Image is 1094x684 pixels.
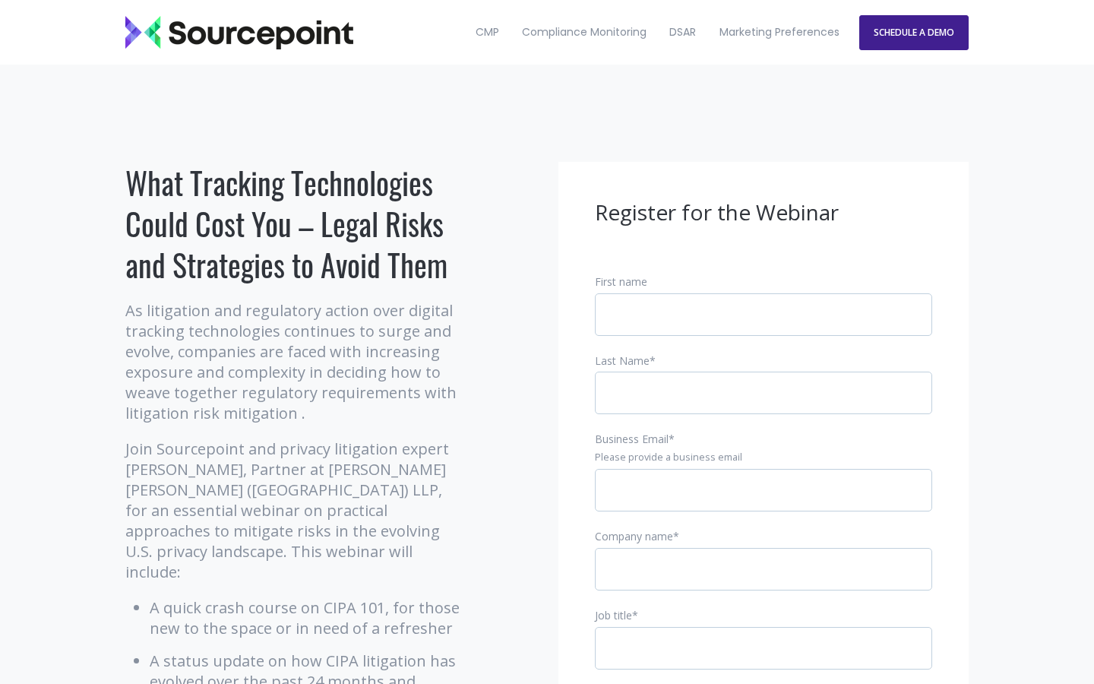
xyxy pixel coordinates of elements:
li: A quick crash course on CIPA 101, for those new to the space or in need of a refresher [150,597,463,638]
span: Business Email [595,432,669,446]
span: First name [595,274,647,289]
p: Join Sourcepoint and privacy litigation expert [PERSON_NAME], Partner at [PERSON_NAME] [PERSON_NA... [125,439,463,582]
legend: Please provide a business email [595,451,932,464]
img: Sourcepoint_logo_black_transparent (2)-2 [125,16,353,49]
a: SCHEDULE A DEMO [859,15,969,50]
span: Last Name [595,353,650,368]
span: Job title [595,608,632,622]
p: As litigation and regulatory action over digital tracking technologies continues to surge and evo... [125,300,463,423]
h1: What Tracking Technologies Could Cost You – Legal Risks and Strategies to Avoid Them [125,162,463,285]
h3: Register for the Webinar [595,198,932,227]
span: Company name [595,529,673,543]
